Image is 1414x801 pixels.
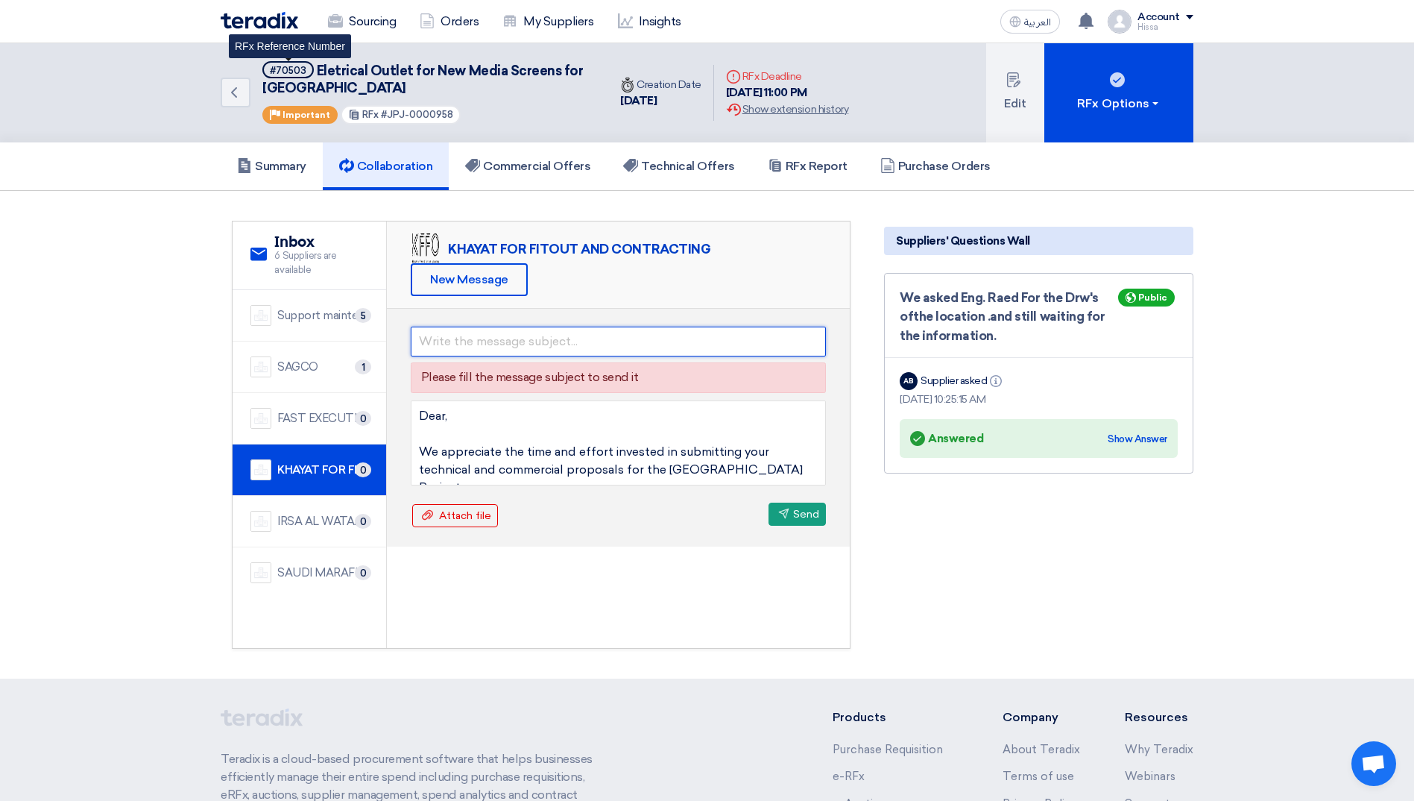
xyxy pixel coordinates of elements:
a: Webinars [1125,770,1175,783]
a: Terms of use [1003,770,1074,783]
a: Collaboration [323,142,449,190]
div: RFx Deadline [726,69,848,84]
div: [DATE] [620,92,701,110]
div: RFx Options [1077,95,1161,113]
div: Account [1137,11,1180,24]
div: [DATE] 10:25:15 AM [900,392,1178,407]
span: 0 [355,565,371,580]
li: Company [1003,709,1080,726]
span: العربية [1024,17,1051,28]
span: Important [283,110,330,120]
div: SAUDI MARAFIQ [277,565,367,582]
div: Supplier asked [921,373,1005,389]
div: We asked Eng. Raed For the Drw's ofthe location .and still waiting for the information. [900,289,1178,346]
li: Resources [1125,709,1193,726]
h5: Technical Offers [623,159,734,174]
button: Send [768,503,826,526]
div: SAGCO [277,359,318,376]
div: KHAYAT FOR FITOUT AND CONTRACTING [277,462,368,479]
span: Public [1138,292,1167,303]
span: Eletrical Outlet for New Media Screens for [GEOGRAPHIC_DATA] [262,63,583,96]
a: Commercial Offers [449,142,607,190]
h5: Commercial Offers [465,159,590,174]
h2: Inbox [274,233,368,251]
div: Please fill the message subject to send it [421,368,816,386]
span: 0 [355,514,371,529]
div: AB [900,372,918,390]
button: العربية [1000,10,1060,34]
a: My Suppliers [490,5,605,38]
a: Summary [221,142,323,190]
a: Sourcing [316,5,408,38]
a: Purchase Orders [864,142,1007,190]
div: Answered [910,428,983,449]
li: Products [833,709,959,726]
a: Technical Offers [607,142,751,190]
input: Write the message subject... [411,327,826,356]
a: Why Teradix [1125,743,1193,756]
div: KHAYAT FOR FITOUT AND CONTRACTING [448,241,710,257]
div: Show Answer [1108,432,1167,447]
a: Purchase Requisition [833,743,943,756]
h5: Eletrical Outlet for New Media Screens for Jeddah Park [262,61,590,98]
img: company-name [250,408,271,429]
div: #70503 [270,66,306,75]
span: Attach file [439,509,491,522]
img: company-name [250,511,271,532]
img: company-name [250,459,271,480]
span: 1 [355,359,371,374]
div: RFx Reference Number [229,34,351,58]
span: Suppliers' Questions Wall [896,233,1030,249]
img: company-name [250,305,271,326]
a: Insights [606,5,693,38]
a: RFx Report [751,142,864,190]
div: Show extension history [726,101,848,117]
span: 0 [355,411,371,426]
img: company-name [250,562,271,583]
span: RFx [362,109,379,120]
h5: Summary [237,159,306,174]
div: Creation Date [620,77,701,92]
div: Hissa [1137,23,1193,31]
button: Edit [986,43,1044,142]
div: Support maintenance and cleaning company [277,307,368,324]
h5: RFx Report [768,159,848,174]
a: About Teradix [1003,743,1080,756]
a: Orders [408,5,490,38]
span: 6 Suppliers are available [274,248,368,277]
img: profile_test.png [1108,10,1131,34]
div: IRSA AL WATAN EST. [277,513,368,530]
h5: Purchase Orders [880,159,991,174]
div: [DATE] 11:00 PM [726,84,848,101]
img: Teradix logo [221,12,298,29]
span: 0 [355,462,371,477]
a: Open chat [1351,741,1396,786]
button: RFx Options [1044,43,1193,142]
img: company-name [250,356,271,377]
div: FAST EXECUTION [277,410,368,427]
h5: Collaboration [339,159,433,174]
div: New Message [411,263,528,296]
span: 5 [355,308,371,323]
span: #JPJ-0000958 [381,109,453,120]
a: e-RFx [833,770,865,783]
